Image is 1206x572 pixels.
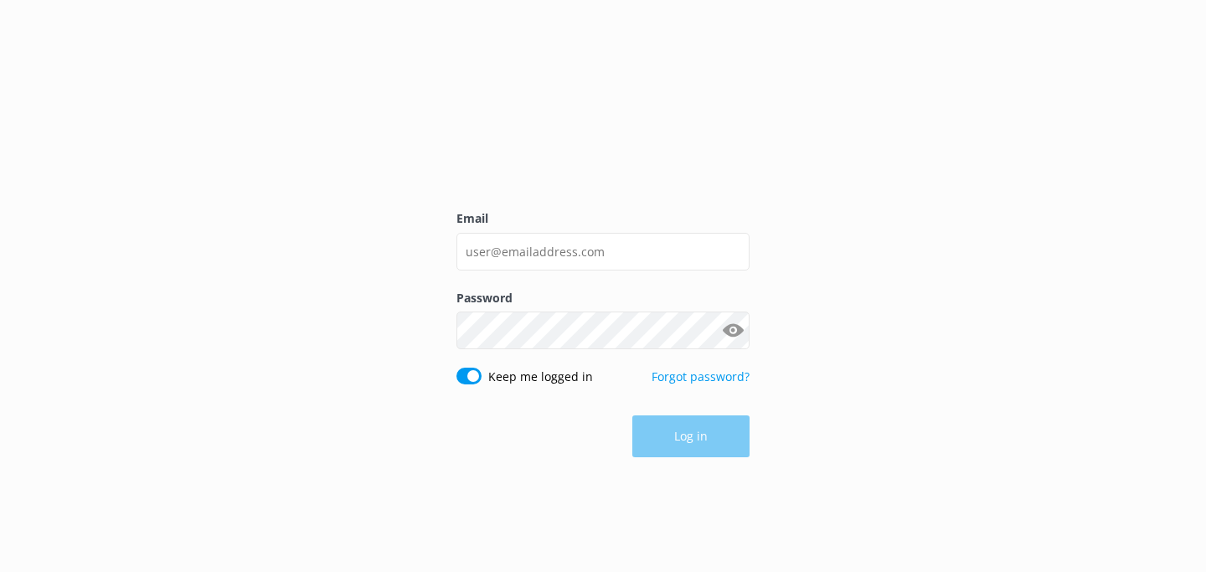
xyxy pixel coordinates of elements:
[456,233,750,271] input: user@emailaddress.com
[456,289,750,307] label: Password
[456,209,750,228] label: Email
[652,368,750,384] a: Forgot password?
[488,368,593,386] label: Keep me logged in
[716,314,750,348] button: Show password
